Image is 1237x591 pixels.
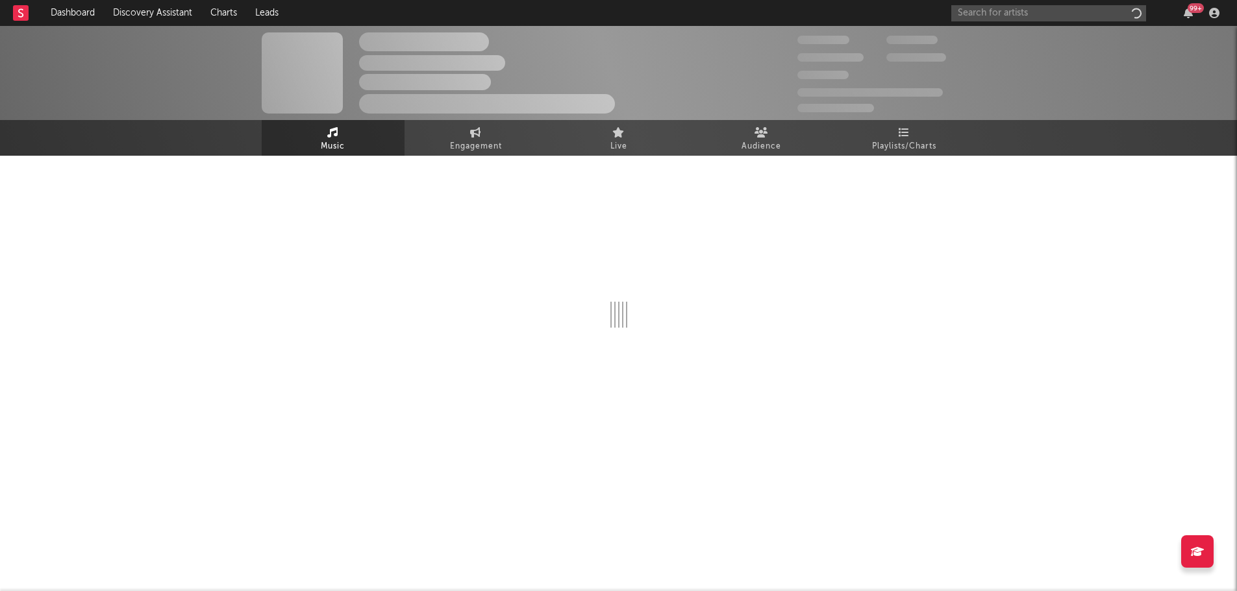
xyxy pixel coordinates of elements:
span: Engagement [450,139,502,154]
span: Audience [742,139,781,154]
span: Music [321,139,345,154]
span: 50,000,000 [797,53,864,62]
div: 99 + [1188,3,1204,13]
span: 50,000,000 Monthly Listeners [797,88,943,97]
span: Live [610,139,627,154]
a: Engagement [405,120,547,156]
span: 100,000 [886,36,938,44]
span: Jump Score: 85.0 [797,104,874,112]
span: 300,000 [797,36,849,44]
a: Audience [690,120,833,156]
span: 100,000 [797,71,849,79]
a: Music [262,120,405,156]
span: 1,000,000 [886,53,946,62]
a: Playlists/Charts [833,120,976,156]
input: Search for artists [951,5,1146,21]
a: Live [547,120,690,156]
span: Playlists/Charts [872,139,936,154]
button: 99+ [1184,8,1193,18]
